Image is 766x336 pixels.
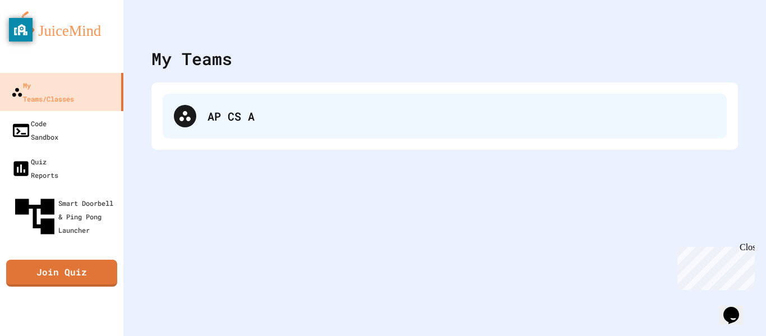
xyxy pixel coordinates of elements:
[11,193,119,240] div: Smart Doorbell & Ping Pong Launcher
[207,108,716,125] div: AP CS A
[673,242,755,290] iframe: chat widget
[719,291,755,325] iframe: chat widget
[11,117,58,144] div: Code Sandbox
[4,4,77,71] div: Chat with us now!Close
[151,46,232,71] div: My Teams
[163,94,727,139] div: AP CS A
[11,155,58,182] div: Quiz Reports
[6,260,117,287] a: Join Quiz
[11,11,112,40] img: logo-orange.svg
[11,79,74,105] div: My Teams/Classes
[9,18,33,42] button: privacy banner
